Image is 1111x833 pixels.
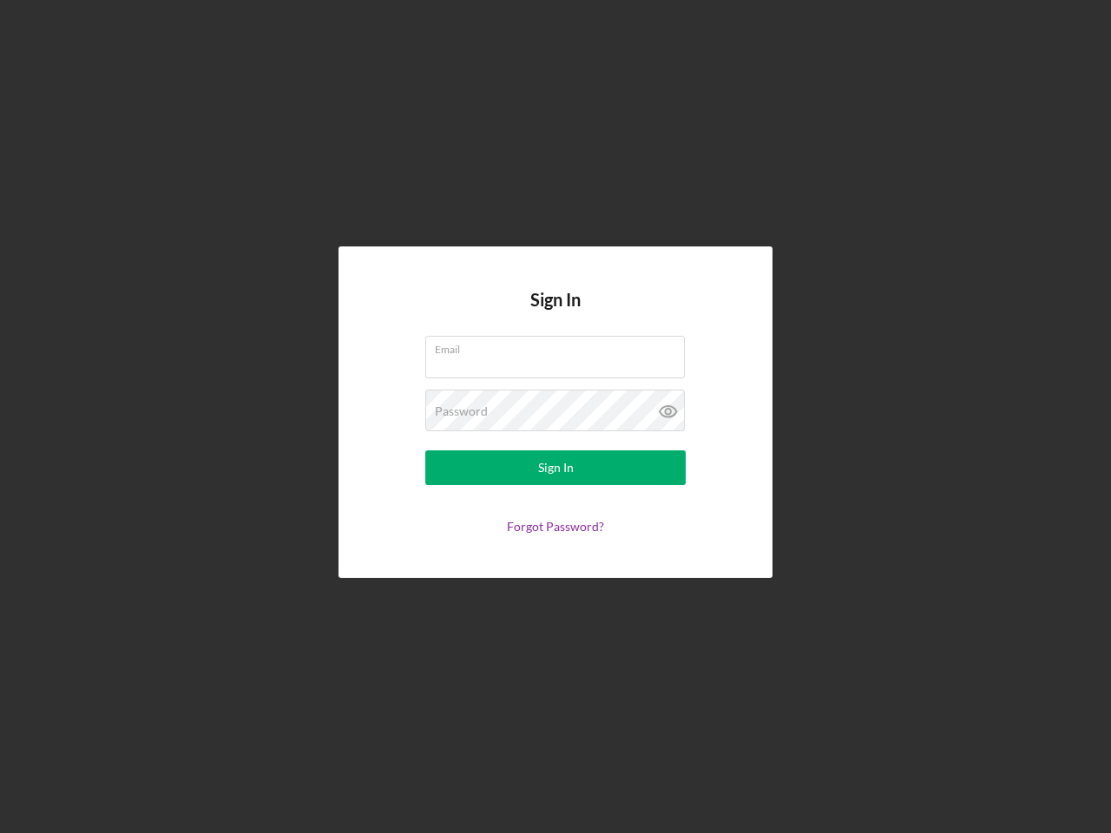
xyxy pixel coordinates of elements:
a: Forgot Password? [507,519,604,534]
button: Sign In [425,450,686,485]
h4: Sign In [530,290,581,336]
label: Email [435,337,685,356]
div: Sign In [538,450,574,485]
label: Password [435,404,488,418]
